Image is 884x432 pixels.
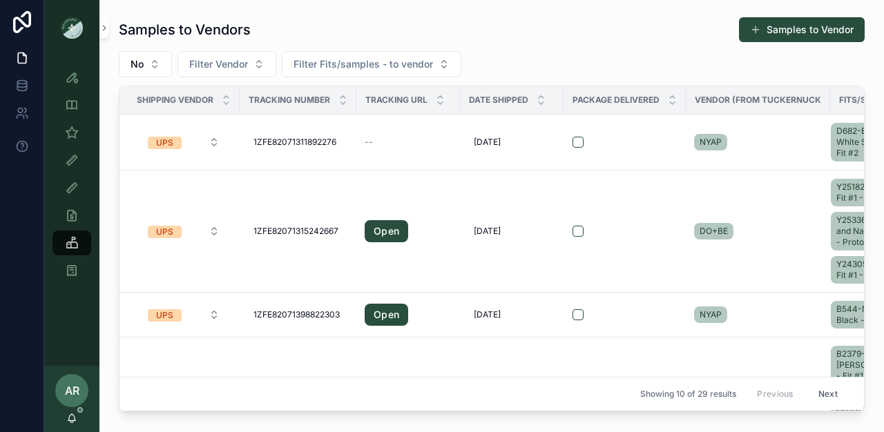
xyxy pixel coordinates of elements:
[694,220,822,242] a: DO+BE
[44,55,99,301] div: scrollable content
[156,309,173,322] div: UPS
[253,226,338,237] span: 1ZFE82071315242667
[700,226,728,237] span: DO+BE
[365,220,452,242] a: Open
[474,309,501,320] span: [DATE]
[700,309,722,320] span: NYAP
[136,218,231,244] a: Select Button
[253,137,336,148] span: 1ZFE82071311892276
[695,95,821,106] span: Vendor (from Tuckernuck
[640,389,736,400] span: Showing 10 of 29 results
[136,302,231,328] a: Select Button
[253,309,340,320] span: 1ZFE82071398822303
[137,302,231,327] button: Select Button
[136,129,231,155] a: Select Button
[119,51,172,77] button: Select Button
[156,137,173,149] div: UPS
[294,57,433,71] span: Filter Fits/samples - to vendor
[474,137,501,148] span: [DATE]
[248,220,348,242] a: 1ZFE82071315242667
[468,220,555,242] a: [DATE]
[177,51,276,77] button: Select Button
[156,226,173,238] div: UPS
[573,95,660,106] span: Package Delivered
[365,220,408,242] a: Open
[65,382,79,399] span: AR
[61,17,83,39] img: App logo
[739,17,865,42] button: Samples to Vendor
[694,223,733,239] a: DO+BE
[131,57,144,71] span: No
[282,51,461,77] button: Select Button
[468,131,555,153] a: [DATE]
[249,95,330,106] span: Tracking Number
[189,57,248,71] span: Filter Vendor
[700,137,722,148] span: NYAP
[694,134,727,150] a: NYAP
[248,131,348,153] a: 1ZFE82071311892276
[137,95,213,106] span: Shipping Vendor
[365,304,408,326] a: Open
[365,137,452,148] a: --
[809,384,847,405] button: Next
[469,95,528,106] span: Date Shipped
[137,219,231,244] button: Select Button
[474,226,501,237] span: [DATE]
[119,20,251,39] h1: Samples to Vendors
[137,130,231,155] button: Select Button
[468,304,555,326] a: [DATE]
[694,306,727,323] a: NYAP
[694,131,822,153] a: NYAP
[365,95,427,106] span: Tracking URL
[365,304,452,326] a: Open
[248,304,348,326] a: 1ZFE82071398822303
[694,304,822,326] a: NYAP
[365,137,373,148] span: --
